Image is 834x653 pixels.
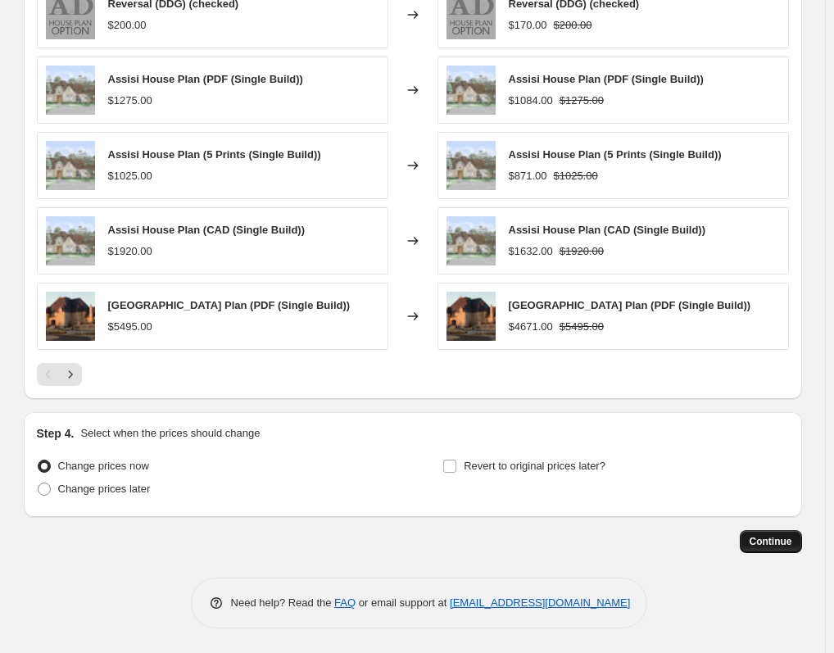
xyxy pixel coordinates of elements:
strike: $200.00 [554,17,592,34]
span: or email support at [356,596,450,609]
div: $5495.00 [108,319,152,335]
img: Carlisle-Castle-MAIN-IMAGE_80x.jpg [46,292,95,341]
span: [GEOGRAPHIC_DATA] Plan (PDF (Single Build)) [108,299,351,311]
img: Assisi_3304-Front-Elevation_80x.jpg [46,141,95,190]
strike: $1275.00 [560,93,604,109]
button: Continue [740,530,802,553]
span: Assisi House Plan (PDF (Single Build)) [108,73,303,85]
div: $1084.00 [509,93,553,109]
img: Assisi_3304-Front-Elevation_80x.jpg [446,66,496,115]
div: $1920.00 [108,243,152,260]
img: Carlisle-Castle-MAIN-IMAGE_80x.jpg [446,292,496,341]
strike: $1920.00 [560,243,604,260]
div: $170.00 [509,17,547,34]
strike: $1025.00 [554,168,598,184]
span: Continue [750,535,792,548]
img: Assisi_3304-Front-Elevation_80x.jpg [446,216,496,265]
div: $871.00 [509,168,547,184]
span: Assisi House Plan (CAD (Single Build)) [108,224,306,236]
div: $1025.00 [108,168,152,184]
span: Change prices later [58,483,151,495]
p: Select when the prices should change [80,425,260,442]
img: Assisi_3304-Front-Elevation_80x.jpg [46,66,95,115]
nav: Pagination [37,363,82,386]
span: Change prices now [58,460,149,472]
h2: Step 4. [37,425,75,442]
div: $1632.00 [509,243,553,260]
div: $4671.00 [509,319,553,335]
button: Next [59,363,82,386]
span: Assisi House Plan (CAD (Single Build)) [509,224,706,236]
a: [EMAIL_ADDRESS][DOMAIN_NAME] [450,596,630,609]
div: $1275.00 [108,93,152,109]
span: [GEOGRAPHIC_DATA] Plan (PDF (Single Build)) [509,299,751,311]
span: Assisi House Plan (PDF (Single Build)) [509,73,704,85]
a: FAQ [334,596,356,609]
span: Need help? Read the [231,596,335,609]
span: Revert to original prices later? [464,460,605,472]
strike: $5495.00 [560,319,604,335]
img: Assisi_3304-Front-Elevation_80x.jpg [46,216,95,265]
img: Assisi_3304-Front-Elevation_80x.jpg [446,141,496,190]
span: Assisi House Plan (5 Prints (Single Build)) [509,148,722,161]
span: Assisi House Plan (5 Prints (Single Build)) [108,148,321,161]
div: $200.00 [108,17,147,34]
